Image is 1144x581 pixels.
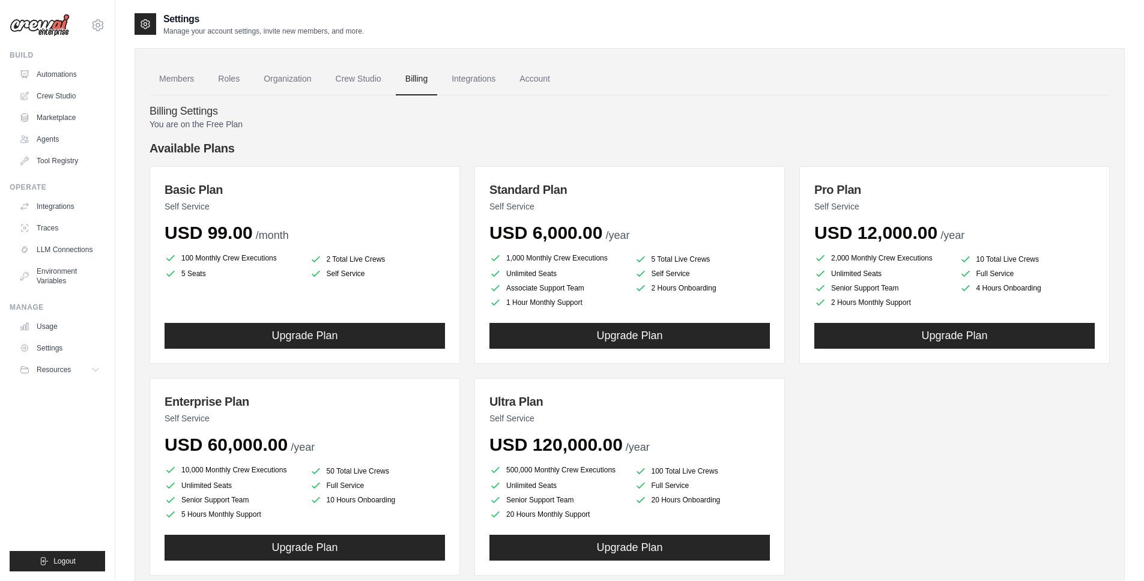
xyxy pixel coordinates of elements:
li: Unlimited Seats [489,268,625,280]
a: Integrations [442,63,505,95]
a: Tool Registry [14,151,105,170]
h2: Settings [163,12,364,26]
li: Full Service [310,480,446,492]
li: Associate Support Team [489,282,625,294]
li: Self Service [635,268,770,280]
span: /year [940,229,964,241]
li: 10 Hours Onboarding [310,494,446,506]
li: 5 Hours Monthly Support [165,508,300,520]
a: LLM Connections [14,240,105,259]
div: Operate [10,182,105,192]
div: Build [10,50,105,60]
li: 5 Total Live Crews [635,253,770,265]
li: Full Service [960,268,1095,280]
li: 20 Hours Onboarding [635,494,770,506]
p: Self Service [165,200,445,212]
span: USD 60,000.00 [165,435,288,454]
button: Upgrade Plan [165,323,445,349]
a: Settings [14,339,105,358]
a: Integrations [14,197,105,216]
h3: Ultra Plan [489,393,770,410]
button: Logout [10,551,105,571]
div: Manage [10,303,105,312]
li: 2 Total Live Crews [310,253,446,265]
h3: Enterprise Plan [165,393,445,410]
a: Traces [14,218,105,238]
li: Self Service [310,268,446,280]
li: 10 Total Live Crews [960,253,1095,265]
button: Upgrade Plan [489,535,770,561]
span: /month [256,229,289,241]
p: Manage your account settings, invite new members, and more. [163,26,364,36]
a: Agents [14,130,105,149]
li: 2,000 Monthly Crew Executions [814,251,950,265]
button: Resources [14,360,105,379]
a: Automations [14,65,105,84]
li: Unlimited Seats [489,480,625,492]
a: Billing [396,63,437,95]
li: 10,000 Monthly Crew Executions [165,463,300,477]
a: Usage [14,317,105,336]
a: Crew Studio [14,86,105,106]
span: Logout [53,556,76,566]
button: Upgrade Plan [165,535,445,561]
a: Roles [208,63,249,95]
span: USD 12,000.00 [814,223,937,242]
span: Resources [37,365,71,375]
a: Members [150,63,204,95]
a: Organization [254,63,321,95]
a: Environment Variables [14,262,105,290]
span: /year [605,229,629,241]
li: Senior Support Team [165,494,300,506]
button: Upgrade Plan [814,323,1095,349]
li: 5 Seats [165,268,300,280]
li: 4 Hours Onboarding [960,282,1095,294]
h4: Billing Settings [150,105,1110,118]
p: Self Service [165,412,445,424]
span: USD 99.00 [165,223,253,242]
a: Marketplace [14,108,105,127]
li: 100 Total Live Crews [635,465,770,477]
li: Unlimited Seats [814,268,950,280]
h3: Standard Plan [489,181,770,198]
a: Crew Studio [326,63,391,95]
span: USD 6,000.00 [489,223,602,242]
span: /year [291,441,315,453]
li: Unlimited Seats [165,480,300,492]
li: Senior Support Team [814,282,950,294]
p: You are on the Free Plan [150,118,1110,130]
h3: Basic Plan [165,181,445,198]
li: Senior Support Team [489,494,625,506]
li: 100 Monthly Crew Executions [165,251,300,265]
p: Self Service [814,200,1095,212]
span: /year [626,441,650,453]
li: 50 Total Live Crews [310,465,446,477]
h3: Pro Plan [814,181,1095,198]
li: 2 Hours Monthly Support [814,297,950,309]
li: 2 Hours Onboarding [635,282,770,294]
li: Full Service [635,480,770,492]
li: 1 Hour Monthly Support [489,297,625,309]
a: Account [510,63,560,95]
li: 1,000 Monthly Crew Executions [489,251,625,265]
span: USD 120,000.00 [489,435,623,454]
li: 500,000 Monthly Crew Executions [489,463,625,477]
button: Upgrade Plan [489,323,770,349]
p: Self Service [489,412,770,424]
h4: Available Plans [150,140,1110,157]
img: Logo [10,14,70,37]
p: Self Service [489,200,770,212]
li: 20 Hours Monthly Support [489,508,625,520]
